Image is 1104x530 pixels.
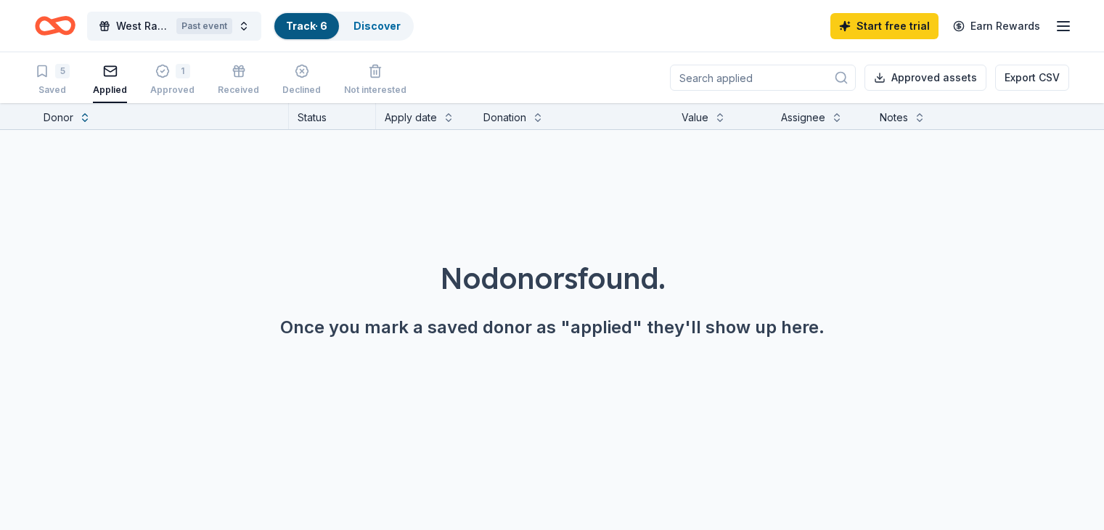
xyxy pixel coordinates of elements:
div: 1 [176,64,190,78]
div: Not interested [344,84,406,96]
button: 5Saved [35,58,70,103]
div: Value [682,109,708,126]
div: Received [218,84,259,96]
div: 5 [55,64,70,78]
div: Approved [150,84,195,96]
div: Status [289,103,376,129]
button: Approved assets [864,65,986,91]
button: 1Approved [150,58,195,103]
button: Export CSV [995,65,1069,91]
div: Past event [176,18,232,34]
div: Assignee [781,109,825,126]
div: Notes [880,109,908,126]
button: Declined [282,58,321,103]
div: No donors found. [35,258,1069,298]
div: Donor [44,109,73,126]
button: Track· 6Discover [273,12,414,41]
a: Earn Rewards [944,13,1049,39]
a: Home [35,9,75,43]
div: Applied [93,84,127,96]
button: Received [218,58,259,103]
div: Declined [282,84,321,96]
input: Search applied [670,65,856,91]
div: Saved [35,84,70,96]
button: Applied [93,58,127,103]
div: Apply date [385,109,437,126]
a: Discover [353,20,401,32]
button: Not interested [344,58,406,103]
span: West Ranch Baseball [116,17,171,35]
div: Donation [483,109,526,126]
button: West Ranch BaseballPast event [87,12,261,41]
a: Track· 6 [286,20,327,32]
div: Once you mark a saved donor as "applied" they'll show up here. [35,316,1069,339]
a: Start free trial [830,13,939,39]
